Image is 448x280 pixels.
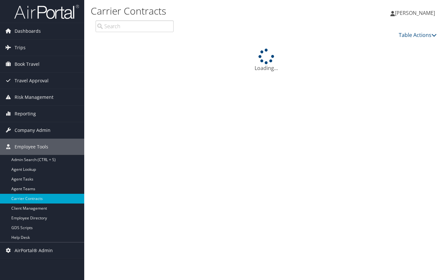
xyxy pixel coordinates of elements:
[390,3,442,23] a: [PERSON_NAME]
[14,4,79,19] img: airportal-logo.png
[91,4,325,18] h1: Carrier Contracts
[91,49,442,72] div: Loading...
[15,89,53,105] span: Risk Management
[15,73,49,89] span: Travel Approval
[15,40,26,56] span: Trips
[15,242,53,259] span: AirPortal® Admin
[15,56,40,72] span: Book Travel
[15,23,41,39] span: Dashboards
[15,106,36,122] span: Reporting
[96,20,174,32] input: Search
[15,122,51,138] span: Company Admin
[15,139,48,155] span: Employee Tools
[399,31,437,39] a: Table Actions
[395,9,435,17] span: [PERSON_NAME]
